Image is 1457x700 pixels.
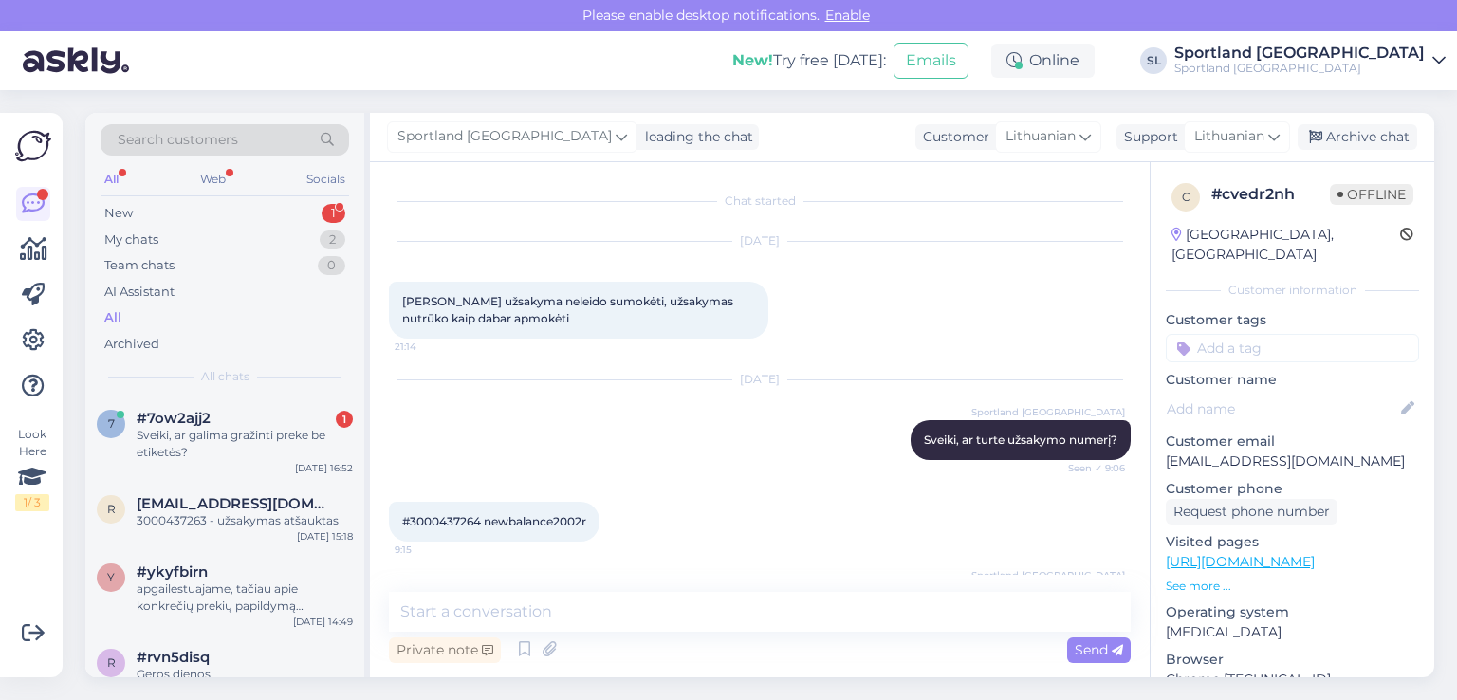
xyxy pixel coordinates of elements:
p: See more ... [1166,578,1419,595]
span: #rvn5disq [137,649,210,666]
p: [MEDICAL_DATA] [1166,622,1419,642]
input: Add name [1167,398,1397,419]
div: Archive chat [1298,124,1417,150]
div: 3000437263 - užsakymas atšauktas [137,512,353,529]
div: apgailestuajame, tačiau apie konkrečių prekių papildymą informacijos neturime, prekės pildomos ki... [137,580,353,615]
span: 21:14 [395,340,466,354]
span: r [107,502,116,516]
div: My chats [104,230,158,249]
span: #ykyfbirn [137,563,208,580]
div: Chat started [389,193,1131,210]
span: Enable [820,7,876,24]
span: Search customers [118,130,238,150]
div: Support [1116,127,1178,147]
div: Team chats [104,256,175,275]
div: Customer information [1166,282,1419,299]
div: # cvedr2nh [1211,183,1330,206]
div: 1 / 3 [15,494,49,511]
span: All chats [201,368,249,385]
a: Sportland [GEOGRAPHIC_DATA]Sportland [GEOGRAPHIC_DATA] [1174,46,1446,76]
div: 1 [336,411,353,428]
span: #7ow2ajj2 [137,410,211,427]
p: Customer tags [1166,310,1419,330]
span: #3000437264 newbalance2002r [402,514,586,528]
img: Askly Logo [15,128,51,164]
p: Browser [1166,650,1419,670]
div: [DATE] [389,371,1131,388]
div: Web [196,167,230,192]
div: Geros dienos. [137,666,353,683]
span: 7 [108,416,115,431]
span: Sportland [GEOGRAPHIC_DATA] [971,568,1125,582]
div: Customer [915,127,989,147]
div: AI Assistant [104,283,175,302]
p: [EMAIL_ADDRESS][DOMAIN_NAME] [1166,451,1419,471]
div: All [101,167,122,192]
div: 1 [322,204,345,223]
span: c [1182,190,1190,204]
div: [DATE] [389,232,1131,249]
div: Request phone number [1166,499,1337,525]
p: Operating system [1166,602,1419,622]
span: Sportland [GEOGRAPHIC_DATA] [971,405,1125,419]
div: 2 [320,230,345,249]
div: Archived [104,335,159,354]
span: Sveiki, ar turte užsakymo numerį? [924,433,1117,447]
p: Customer name [1166,370,1419,390]
span: ritasimk@gmail.com [137,495,334,512]
div: [DATE] 14:49 [293,615,353,629]
b: New! [732,51,773,69]
div: SL [1140,47,1167,74]
a: [URL][DOMAIN_NAME] [1166,553,1315,570]
span: y [107,570,115,584]
div: Sportland [GEOGRAPHIC_DATA] [1174,46,1425,61]
span: Lithuanian [1005,126,1076,147]
span: [PERSON_NAME] užsakyma neleido sumokėti, užsakymas nutrūko kaip dabar apmokėti [402,294,736,325]
div: leading the chat [637,127,753,147]
div: Sveiki, ar galima gražinti preke be etiketės? [137,427,353,461]
span: Sportland [GEOGRAPHIC_DATA] [397,126,612,147]
button: Emails [894,43,968,79]
span: r [107,655,116,670]
div: Private note [389,637,501,663]
span: Send [1075,641,1123,658]
div: Online [991,44,1095,78]
div: Try free [DATE]: [732,49,886,72]
div: Sportland [GEOGRAPHIC_DATA] [1174,61,1425,76]
span: Lithuanian [1194,126,1264,147]
div: All [104,308,121,327]
input: Add a tag [1166,334,1419,362]
div: [DATE] 15:18 [297,529,353,543]
div: Look Here [15,426,49,511]
p: Customer phone [1166,479,1419,499]
div: [DATE] 16:52 [295,461,353,475]
span: 9:15 [395,543,466,557]
span: Seen ✓ 9:06 [1054,461,1125,475]
div: New [104,204,133,223]
p: Chrome [TECHNICAL_ID] [1166,670,1419,690]
div: 0 [318,256,345,275]
div: [GEOGRAPHIC_DATA], [GEOGRAPHIC_DATA] [1171,225,1400,265]
p: Customer email [1166,432,1419,451]
p: Visited pages [1166,532,1419,552]
span: Offline [1330,184,1413,205]
div: Socials [303,167,349,192]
